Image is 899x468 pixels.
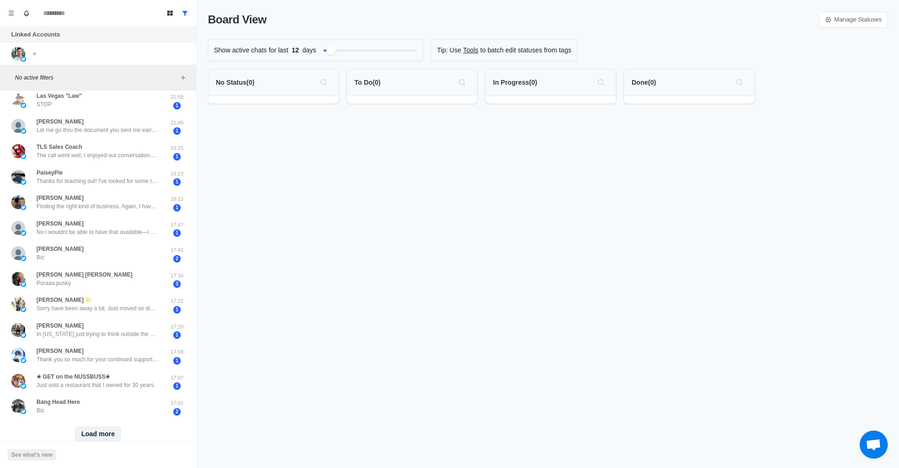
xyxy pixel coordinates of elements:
[173,178,181,186] span: 1
[21,128,26,134] img: picture
[165,221,189,229] p: 17:47
[37,219,84,228] p: [PERSON_NAME]
[165,195,189,203] p: 18:23
[165,374,189,382] p: 17:07
[302,45,317,55] p: days
[11,93,25,107] img: picture
[37,381,155,389] p: Just sold a restaurant that I owned for 30 years.
[11,144,25,158] img: picture
[173,127,181,135] span: 1
[37,398,80,406] p: Bang Head Here
[21,256,26,261] img: picture
[37,228,158,236] p: No i wouldnt be able to have that available—i would have to work up towards that number—-im tied ...
[37,279,71,287] p: Poraaa pusky
[21,307,26,312] img: picture
[37,253,44,262] p: Biz
[37,347,84,355] p: [PERSON_NAME]
[463,45,479,55] a: Tools
[326,46,336,55] div: Filter by activity days
[21,102,26,108] img: picture
[11,297,25,311] img: picture
[173,280,181,288] span: 3
[37,296,92,304] p: [PERSON_NAME] 🇻🇦
[165,399,189,407] p: 17:01
[165,297,189,305] p: 17:22
[214,45,288,55] p: Show active chats for last
[11,348,25,362] img: picture
[75,427,121,442] button: Load more
[165,170,189,178] p: 19:23
[173,357,181,365] span: 1
[21,205,26,210] img: picture
[437,45,461,55] p: Tip: Use
[216,78,254,88] p: No Status ( 0 )
[37,330,158,338] p: In [US_STATE] just trying to think outside the box for extra income
[316,75,331,90] button: Search
[15,73,177,82] p: No active filters
[19,6,34,21] button: Notifications
[37,194,84,202] p: [PERSON_NAME]
[173,229,181,237] span: 1
[21,56,26,62] img: picture
[37,304,158,313] p: Sorry have been away a bit. Just moved so didn’t respond yet. All of the above is what I have que...
[354,78,381,88] p: To Do ( 0 )
[11,272,25,286] img: picture
[165,348,189,356] p: 17:08
[11,221,25,235] img: picture
[37,143,82,151] p: TLS Sales Coach
[11,195,25,209] img: picture
[165,323,189,331] p: 17:20
[37,355,158,364] p: Thank you so much for your continued support! If you're looking for consistent daily US stock sig...
[165,144,189,152] p: 19:25
[208,11,266,28] p: Board View
[593,75,608,90] button: Search
[493,78,537,88] p: In Progress ( 0 )
[37,168,63,177] p: PaiseyPie
[165,119,189,127] p: 21:40
[37,100,52,109] p: STOP
[37,271,133,279] p: [PERSON_NAME] [PERSON_NAME]
[37,126,158,134] p: Let me go thru the document you sent me earlier. I will get back to you.
[37,202,158,211] p: Finding the right kind of business. Again, I have done all parts but curious as to what else is o...
[11,30,60,39] p: Linked Accounts
[37,322,84,330] p: [PERSON_NAME]
[21,230,26,236] img: picture
[37,406,44,415] p: Biz
[173,382,181,390] span: 1
[21,358,26,363] img: picture
[173,408,181,416] span: 2
[11,323,25,337] img: picture
[11,399,25,413] img: picture
[165,272,189,280] p: 17:34
[165,246,189,254] p: 17:41
[173,153,181,161] span: 1
[7,449,56,461] button: See what's new
[177,6,192,21] button: Show all conversations
[11,47,25,61] img: picture
[21,409,26,414] img: picture
[37,92,82,100] p: Las Vegas "Law"
[173,102,181,110] span: 1
[37,245,84,253] p: [PERSON_NAME]
[860,431,888,459] div: Open chat
[21,332,26,338] img: picture
[173,331,181,339] span: 1
[37,151,158,160] p: The call went well. I enjoyed our conversation. He sent me some follow up information to take a l...
[21,154,26,159] img: picture
[732,75,747,90] button: Search
[37,177,158,185] p: Thanks for teaching out! I've looked for some time for businesses that made sense--they seem to g...
[21,383,26,389] img: picture
[37,117,84,126] p: [PERSON_NAME]
[11,119,25,133] img: picture
[4,6,19,21] button: Menu
[455,75,470,90] button: Search
[11,170,25,184] img: picture
[288,45,302,55] span: 12
[480,45,572,55] p: to batch edit statuses from tags
[165,93,189,101] p: 21:58
[11,374,25,388] img: picture
[21,179,26,185] img: picture
[162,6,177,21] button: Board View
[173,306,181,314] span: 1
[819,12,888,28] a: Manage Statuses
